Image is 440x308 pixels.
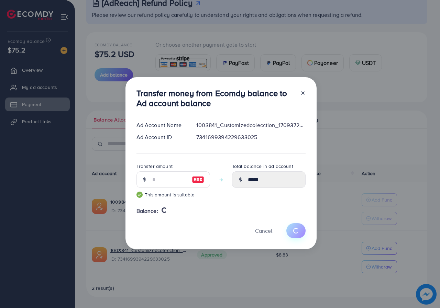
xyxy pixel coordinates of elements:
[136,88,295,108] h3: Transfer money from Ecomdy balance to Ad account balance
[246,223,281,238] button: Cancel
[131,133,191,141] div: Ad Account ID
[232,163,293,170] label: Total balance in ad account
[191,121,311,129] div: 1003841_Customizedcolecction_1709372613954
[191,133,311,141] div: 7341699394229633025
[136,207,158,215] span: Balance:
[255,227,272,235] span: Cancel
[136,163,173,170] label: Transfer amount
[192,175,204,184] img: image
[136,192,143,198] img: guide
[131,121,191,129] div: Ad Account Name
[136,191,210,198] small: This amount is suitable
